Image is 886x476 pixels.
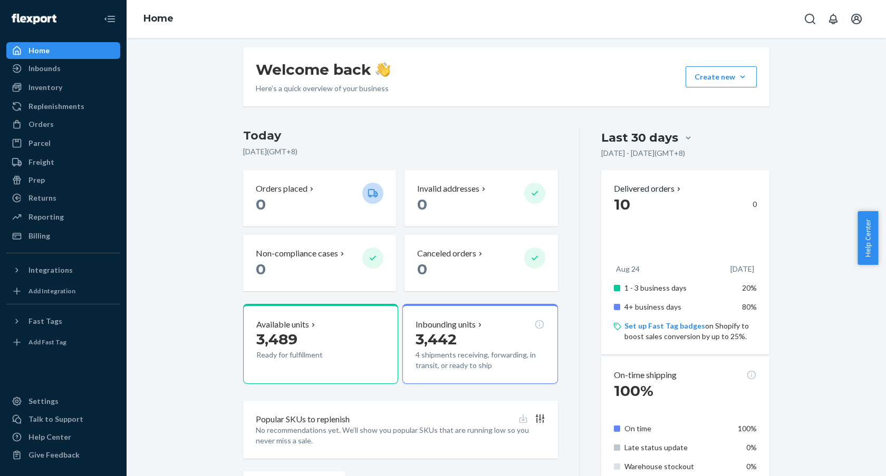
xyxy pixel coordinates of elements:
button: Invalid addresses 0 [405,170,557,226]
button: Canceled orders 0 [405,235,557,291]
a: Freight [6,154,120,171]
a: Prep [6,172,120,189]
div: Returns [28,193,56,203]
button: Non-compliance cases 0 [243,235,396,291]
p: Canceled orders [417,247,476,260]
button: Close Navigation [99,8,120,29]
button: Integrations [6,262,120,279]
div: Reporting [28,212,64,222]
a: Reporting [6,209,120,225]
p: Inbounding units [416,319,476,331]
button: Help Center [858,211,878,265]
div: Help Center [28,432,71,442]
p: On time [624,423,728,434]
div: Give Feedback [28,450,80,460]
div: Integrations [28,265,73,275]
span: 0 [417,260,427,278]
button: Open Search Box [800,8,821,29]
span: 0 [256,260,266,278]
div: Add Integration [28,286,75,295]
span: 10 [614,195,630,213]
p: Orders placed [256,183,307,195]
p: Non-compliance cases [256,247,338,260]
p: Available units [256,319,309,331]
a: Orders [6,116,120,133]
a: Talk to Support [6,411,120,428]
div: Last 30 days [601,130,678,146]
div: Fast Tags [28,316,62,326]
span: 3,489 [256,330,297,348]
p: No recommendations yet. We’ll show you popular SKUs that are running low so you never miss a sale. [256,425,545,446]
p: [DATE] - [DATE] ( GMT+8 ) [601,148,685,158]
p: On-time shipping [614,369,677,381]
p: [DATE] ( GMT+8 ) [243,146,558,157]
div: Orders [28,119,54,130]
a: Home [143,13,174,24]
button: Available units3,489Ready for fulfillment [243,304,398,384]
div: Talk to Support [28,414,83,424]
span: 0 [417,195,427,213]
div: 0 [614,195,757,214]
img: Flexport logo [12,14,56,24]
a: Set up Fast Tag badges [624,321,705,330]
div: Billing [28,231,50,241]
ol: breadcrumbs [135,4,182,34]
span: 20% [742,283,757,292]
button: Inbounding units3,4424 shipments receiving, forwarding, in transit, or ready to ship [402,304,557,384]
div: Freight [28,157,54,167]
span: 3,442 [416,330,457,348]
span: 100% [614,382,653,400]
div: Replenishments [28,101,84,112]
a: Inbounds [6,60,120,77]
button: Open notifications [823,8,844,29]
button: Fast Tags [6,313,120,330]
p: 4+ business days [624,302,728,312]
button: Delivered orders [614,183,683,195]
a: Help Center [6,429,120,445]
a: Billing [6,227,120,244]
p: Ready for fulfillment [256,350,354,360]
h3: Today [243,127,558,144]
p: Warehouse stockout [624,461,728,472]
a: Add Fast Tag [6,334,120,351]
span: 100% [738,424,757,433]
a: Parcel [6,135,120,152]
p: Late status update [624,442,728,453]
div: Add Fast Tag [28,338,66,346]
span: 0 [256,195,266,213]
div: Home [28,45,50,56]
button: Open account menu [846,8,867,29]
div: Inventory [28,82,62,93]
img: hand-wave emoji [375,62,390,77]
p: [DATE] [730,264,754,274]
a: Inventory [6,79,120,96]
p: Aug 24 [616,264,640,274]
div: Parcel [28,138,51,148]
a: Settings [6,393,120,410]
a: Add Integration [6,283,120,300]
span: 80% [742,302,757,311]
a: Home [6,42,120,59]
span: 0% [746,462,757,471]
button: Give Feedback [6,447,120,463]
button: Orders placed 0 [243,170,396,226]
p: on Shopify to boost sales conversion by up to 25%. [624,321,757,342]
button: Create new [686,66,757,87]
p: 1 - 3 business days [624,283,728,293]
div: Inbounds [28,63,61,74]
div: Settings [28,396,59,406]
div: Prep [28,175,45,185]
a: Returns [6,190,120,206]
p: Here’s a quick overview of your business [256,83,390,94]
p: Invalid addresses [417,183,479,195]
h1: Welcome back [256,60,390,79]
p: Popular SKUs to replenish [256,413,350,425]
span: 0% [746,443,757,452]
a: Replenishments [6,98,120,115]
p: 4 shipments receiving, forwarding, in transit, or ready to ship [416,350,544,371]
